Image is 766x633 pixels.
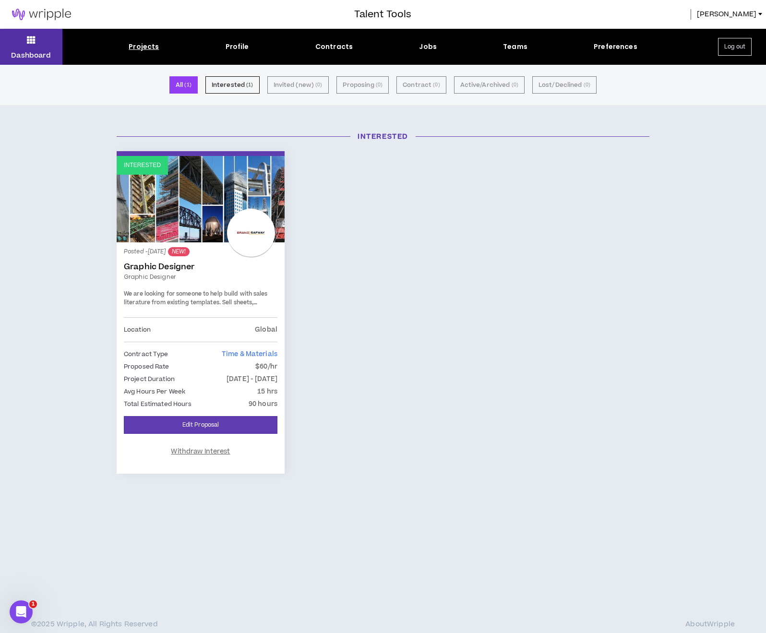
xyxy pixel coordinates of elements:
[226,42,249,52] div: Profile
[124,247,277,256] p: Posted - [DATE]
[31,621,158,628] p: © 2025 Wripple , All Rights Reserved
[315,42,353,52] div: Contracts
[396,76,446,94] button: Contract (0)
[584,81,590,89] small: ( 0 )
[249,399,277,409] p: 90 hours
[124,416,277,434] a: Edit Proposal
[205,76,260,94] button: Interested (1)
[29,600,37,608] span: 1
[10,600,33,623] iframe: Intercom live chat
[503,42,527,52] div: Teams
[433,81,440,89] small: ( 0 )
[594,42,637,52] div: Preferences
[109,131,657,142] h3: Interested
[124,324,151,335] p: Location
[532,76,597,94] button: Lost/Declined (0)
[246,81,253,89] small: ( 1 )
[184,81,191,89] small: ( 1 )
[454,76,525,94] button: Active/Archived (0)
[124,386,185,397] p: Avg Hours Per Week
[124,161,161,170] p: Interested
[336,76,389,94] button: Proposing (0)
[255,324,277,335] p: Global
[512,81,518,89] small: ( 0 )
[117,156,285,242] a: Interested
[124,361,169,372] p: Proposed Rate
[124,442,277,462] button: Withdraw Interest
[124,262,277,272] a: Graphic Designer
[11,50,51,60] p: Dashboard
[171,447,230,456] span: Withdraw Interest
[718,38,752,56] button: Log out
[354,7,411,22] h3: Talent Tools
[124,374,175,384] p: Project Duration
[124,349,168,359] p: Contract Type
[376,81,383,89] small: ( 0 )
[419,42,437,52] div: Jobs
[255,361,277,372] p: $60/hr
[124,399,192,409] p: Total Estimated Hours
[685,621,735,628] a: AboutWripple
[222,349,277,359] span: Time & Materials
[697,9,756,20] span: [PERSON_NAME]
[124,290,268,332] span: We are looking for someone to help build with sales literature from existing templates. Sell shee...
[169,76,198,94] button: All (1)
[168,247,190,256] sup: NEW!
[315,81,322,89] small: ( 0 )
[257,386,277,397] p: 15 hrs
[267,76,329,94] button: Invited (new) (0)
[124,273,277,281] a: Graphic Designer
[227,374,277,384] p: [DATE] - [DATE]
